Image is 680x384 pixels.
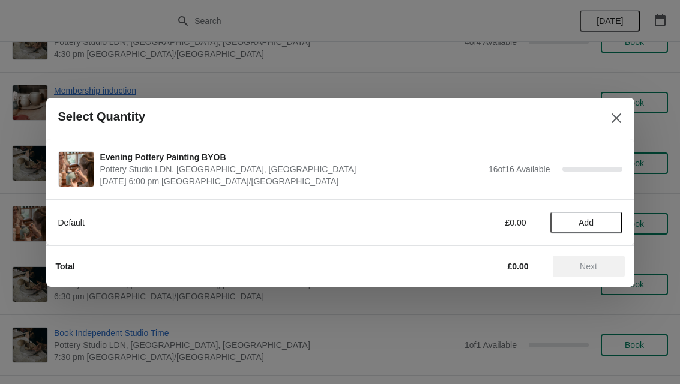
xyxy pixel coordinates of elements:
[100,163,483,175] span: Pottery Studio LDN, [GEOGRAPHIC_DATA], [GEOGRAPHIC_DATA]
[550,212,622,233] button: Add
[606,107,627,129] button: Close
[579,218,594,227] span: Add
[59,152,94,187] img: Evening Pottery Painting BYOB | Pottery Studio LDN, Monro Way, London, UK | October 27 | 6:00 pm ...
[415,217,526,229] div: £0.00
[56,262,75,271] strong: Total
[100,175,483,187] span: [DATE] 6:00 pm [GEOGRAPHIC_DATA]/[GEOGRAPHIC_DATA]
[507,262,528,271] strong: £0.00
[58,217,391,229] div: Default
[58,110,146,124] h2: Select Quantity
[100,151,483,163] span: Evening Pottery Painting BYOB
[489,164,550,174] span: 16 of 16 Available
